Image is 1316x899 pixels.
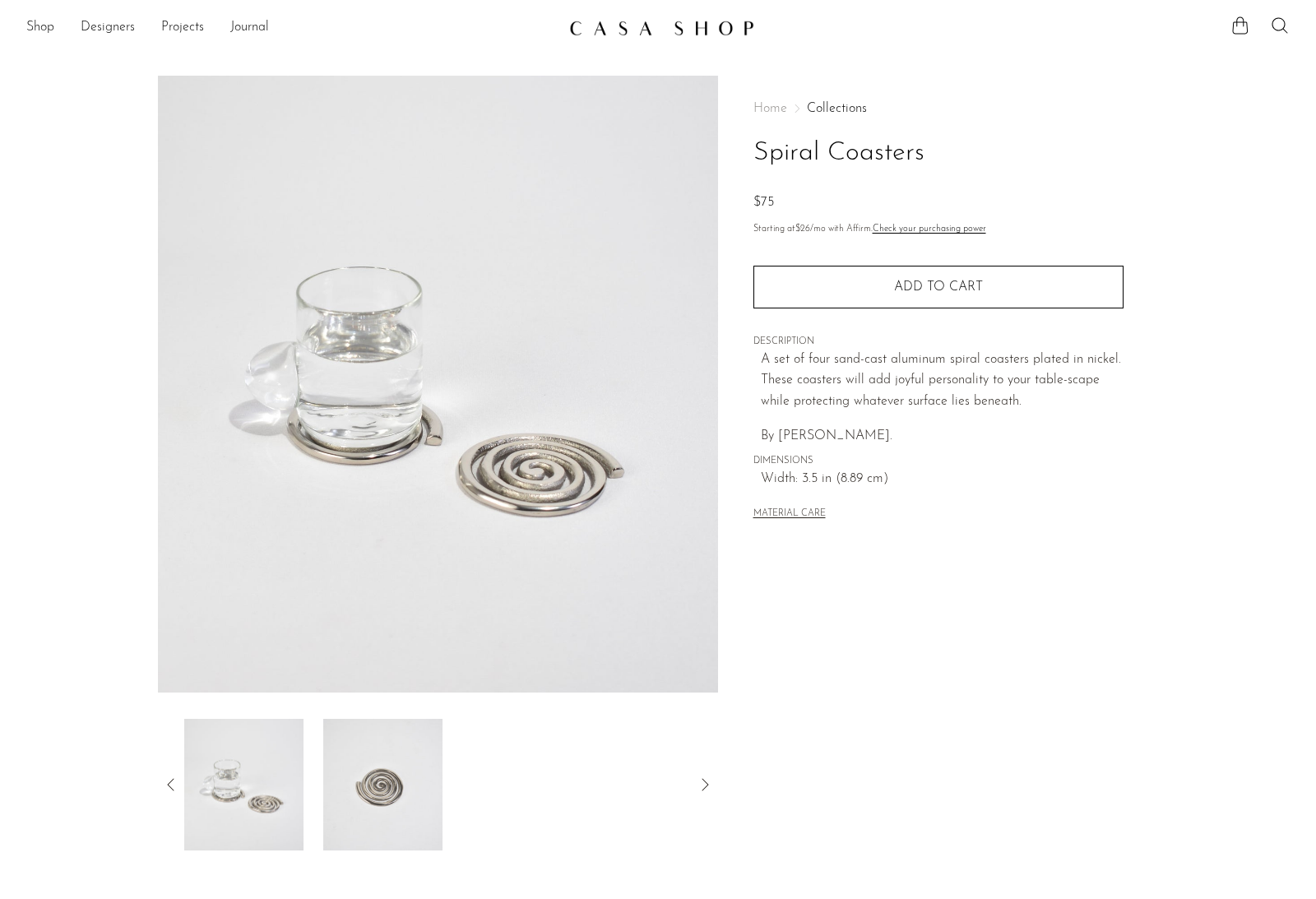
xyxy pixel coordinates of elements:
span: Add to cart [894,280,983,294]
button: MATERIAL CARE [753,508,826,521]
span: Width: 3.5 in (8.89 cm) [761,469,1124,490]
span: By [PERSON_NAME]. [761,429,892,443]
p: Starting at /mo with Affirm. [753,222,1124,237]
a: Shop [26,17,54,39]
a: Journal [230,17,269,39]
span: Home [753,102,787,115]
nav: Desktop navigation [26,14,556,42]
a: Designers [81,17,135,39]
a: Collections [807,102,867,115]
span: A set of four sand-cast aluminum spiral coasters plated in nickel. These coasters will add joyful... [761,353,1121,408]
a: Projects [161,17,204,39]
a: Check your purchasing power - Learn more about Affirm Financing (opens in modal) [873,225,986,234]
img: Spiral Coasters [184,719,304,850]
nav: Breadcrumbs [753,102,1124,115]
h1: Spiral Coasters [753,132,1124,174]
ul: NEW HEADER MENU [26,14,556,42]
img: Spiral Coasters [158,76,718,693]
span: DESCRIPTION [753,335,1124,350]
button: Add to cart [753,266,1124,308]
img: Spiral Coasters [323,719,443,850]
span: DIMENSIONS [753,454,1124,469]
span: $26 [795,225,810,234]
span: $75 [753,196,774,209]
